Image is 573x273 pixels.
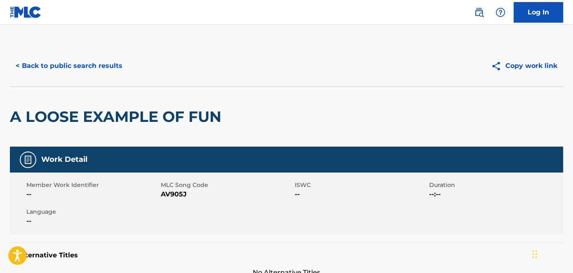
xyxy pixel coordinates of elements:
img: help [496,7,505,17]
span: -- [26,216,159,226]
button: Copy work link [485,56,563,76]
img: Work Detail [23,155,33,165]
div: Help [492,4,509,21]
img: search [474,7,484,17]
span: Duration [429,181,561,189]
a: Public Search [471,4,487,21]
h2: A LOOSE EXAMPLE OF FUN [10,107,225,126]
a: Log In [514,2,563,23]
span: AV905J [161,189,293,199]
iframe: Chat Widget [530,233,571,273]
div: Drag [532,242,537,266]
button: < Back to public search results [10,56,128,76]
img: Copy work link [491,61,505,71]
span: -- [295,189,427,199]
span: ISWC [295,181,427,189]
h5: Work Detail [41,155,87,164]
h5: Alternative Titles [18,251,555,259]
span: -- [26,189,159,199]
span: Language [26,208,159,216]
span: --:-- [429,189,561,199]
img: MLC Logo [10,6,42,18]
span: Member Work Identifier [26,181,159,189]
span: MLC Song Code [161,181,293,189]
